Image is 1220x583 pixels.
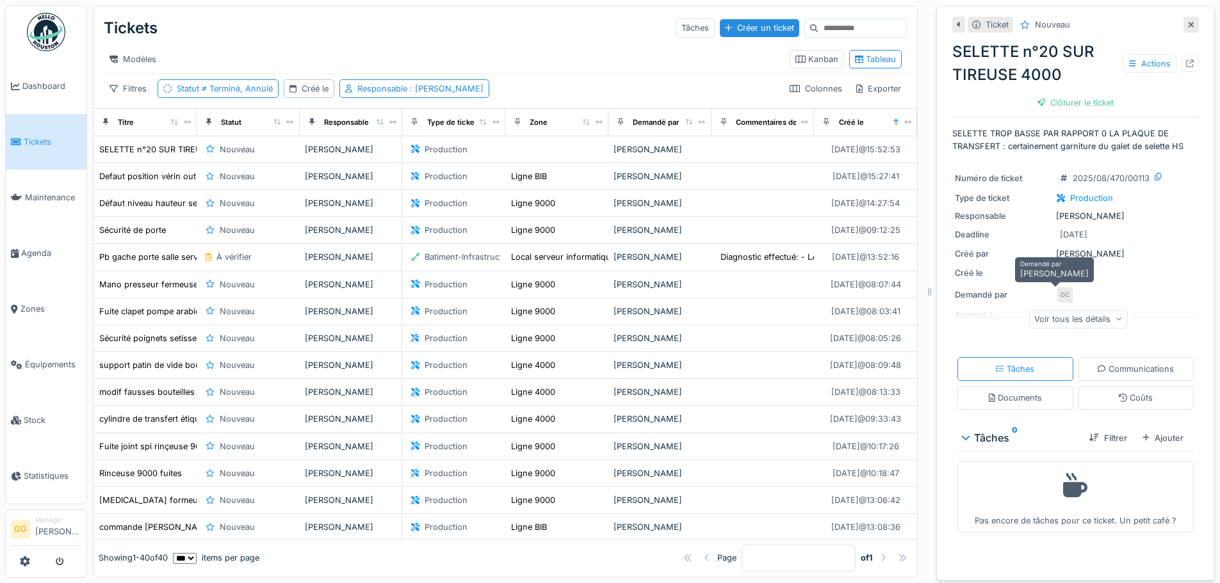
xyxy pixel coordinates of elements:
div: Ligne 9000 [511,467,555,479]
div: Tâches [996,363,1034,375]
div: [DATE] @ 10:17:26 [833,440,899,452]
span: Équipements [25,358,81,371]
div: Production [425,170,468,182]
span: : [PERSON_NAME] [407,84,484,93]
div: Ligne 4000 [511,413,555,425]
div: [DATE] @ 13:52:16 [832,251,899,263]
span: Zones [20,303,81,315]
div: [DATE] @ 08:07:44 [831,278,901,291]
a: Statistiques [6,448,86,504]
span: Statistiques [24,470,81,482]
div: Nouveau [220,494,255,506]
div: Local serveur informatique [511,251,615,263]
div: Titre [118,117,134,128]
div: Coûts [1119,392,1153,404]
div: Deadline [955,228,1051,241]
div: Sécurité de porte [99,224,166,236]
div: Responsable [955,210,1051,222]
div: Production [425,359,468,371]
div: Nouveau [220,278,255,291]
div: [DATE] @ 09:33:43 [830,413,901,425]
div: [DATE] @ 08:05:26 [830,332,901,344]
div: [PERSON_NAME] [305,467,397,479]
div: Responsable [324,117,369,128]
div: [PERSON_NAME] [305,143,397,156]
span: Tickets [24,136,81,148]
div: [PERSON_NAME] [614,224,706,236]
div: [PERSON_NAME] [305,332,397,344]
div: Ligne 9000 [511,305,555,317]
div: [PERSON_NAME] [614,197,706,209]
div: 2025/08/470/00113 [1073,172,1150,184]
a: Zones [6,281,86,337]
a: Stock [6,392,86,448]
div: Sécurité poignets setisseuse à vis [99,332,231,344]
a: Tickets [6,114,86,170]
div: Production [425,143,468,156]
div: support patin de vide boucheuse ne tient pas en place [99,359,312,371]
div: [PERSON_NAME] [614,143,706,156]
div: Production [425,386,468,398]
div: Fuite joint spi rinçeuse 9000 [99,440,211,452]
div: Communications [1098,363,1174,375]
div: Production [425,332,468,344]
div: Responsable [357,83,484,95]
div: Défaut niveau hauteur sellette 27 tireuse 9000 [99,197,279,209]
div: Defaut position vérin outre découpe [99,170,240,182]
div: Diagnostic effectué: - LA partie mécanique n'a... [720,251,909,263]
strong: of 1 [861,552,873,564]
div: Type de ticket [427,117,477,128]
div: Nouveau [220,386,255,398]
div: [DATE] @ 13:06:42 [831,494,900,506]
div: Nouveau [220,440,255,452]
div: [PERSON_NAME] [305,413,397,425]
div: [DATE] @ 09:12:25 [831,224,900,236]
div: [PERSON_NAME] [305,224,397,236]
div: Zone [530,117,548,128]
div: Ligne 9000 [511,197,555,209]
div: Actions [1123,54,1176,73]
div: Production [425,494,468,506]
div: [PERSON_NAME] [614,440,706,452]
div: [PERSON_NAME] [305,386,397,398]
div: DC [1056,286,1074,304]
div: Ligne 9000 [511,224,555,236]
div: Nouveau [1035,19,1070,31]
div: Nouveau [220,359,255,371]
p: SELETTE TROP BASSE PAR RAPPORT 0 LA PLAQUE DE TRANSFERT : certainement garniture du galet de sele... [952,127,1199,152]
div: [PERSON_NAME] [614,467,706,479]
h6: Demandé par [1020,260,1089,268]
div: [PERSON_NAME] [955,210,1196,222]
div: [MEDICAL_DATA] formeuse 9000 [99,494,230,506]
div: Nouveau [220,413,255,425]
div: Pas encore de tâches pour ce ticket. Un petit café ? [966,467,1185,527]
div: [PERSON_NAME] [614,494,706,506]
a: Équipements [6,337,86,392]
div: Nouveau [220,170,255,182]
div: Manager [35,515,81,525]
div: [DATE] @ 10:18:47 [833,467,899,479]
div: [PERSON_NAME] [305,197,397,209]
img: Badge_color-CXgf-gQk.svg [27,13,65,51]
div: Créé le [839,117,864,128]
div: [PERSON_NAME] [305,305,397,317]
div: Production [425,521,468,533]
div: Ligne 9000 [511,494,555,506]
span: Stock [24,414,81,426]
div: Statut [221,117,241,128]
div: Mano presseur fermeuse 9000 [99,278,221,291]
div: [DATE] @ 15:52:53 [831,143,900,156]
div: Créer un ticket [720,19,799,36]
div: [PERSON_NAME] [305,440,397,452]
div: Kanban [795,53,838,65]
div: Page [717,552,736,564]
div: Ajouter [1137,429,1189,447]
div: Rinceuse 9000 fuites [99,467,182,479]
div: [DATE] @ 15:27:41 [833,170,899,182]
div: Production [425,305,468,317]
span: Terminé, Annulé [199,84,273,93]
div: modif fausses bouteilles tireuse [99,386,224,398]
div: Nouveau [220,224,255,236]
div: Showing 1 - 40 of 40 [99,552,168,564]
div: Production [425,224,468,236]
